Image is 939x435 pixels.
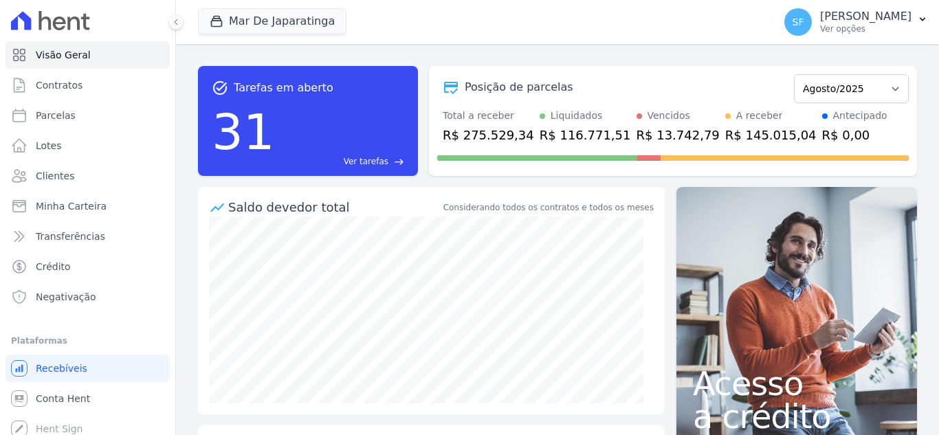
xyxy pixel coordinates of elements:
[736,109,783,123] div: A receber
[5,192,170,220] a: Minha Carteira
[5,162,170,190] a: Clientes
[36,290,96,304] span: Negativação
[36,109,76,122] span: Parcelas
[820,10,912,23] p: [PERSON_NAME]
[36,48,91,62] span: Visão Geral
[822,126,887,144] div: R$ 0,00
[833,109,887,123] div: Antecipado
[5,102,170,129] a: Parcelas
[36,199,107,213] span: Minha Carteira
[5,253,170,280] a: Crédito
[820,23,912,34] p: Ver opções
[212,80,228,96] span: task_alt
[36,139,62,153] span: Lotes
[540,126,631,144] div: R$ 116.771,51
[36,361,87,375] span: Recebíveis
[394,157,404,167] span: east
[36,169,74,183] span: Clientes
[443,126,534,144] div: R$ 275.529,34
[36,78,82,92] span: Contratos
[725,126,817,144] div: R$ 145.015,04
[5,223,170,250] a: Transferências
[465,79,573,96] div: Posição de parcelas
[443,201,654,214] div: Considerando todos os contratos e todos os meses
[36,260,71,274] span: Crédito
[344,155,388,168] span: Ver tarefas
[228,198,441,216] div: Saldo devedor total
[36,392,90,405] span: Conta Hent
[443,109,534,123] div: Total a receber
[637,126,720,144] div: R$ 13.742,79
[693,400,901,433] span: a crédito
[5,132,170,159] a: Lotes
[36,230,105,243] span: Transferências
[5,71,170,99] a: Contratos
[693,367,901,400] span: Acesso
[648,109,690,123] div: Vencidos
[5,283,170,311] a: Negativação
[11,333,164,349] div: Plataformas
[5,41,170,69] a: Visão Geral
[551,109,603,123] div: Liquidados
[234,80,333,96] span: Tarefas em aberto
[212,96,275,168] div: 31
[5,355,170,382] a: Recebíveis
[198,8,346,34] button: Mar De Japaratinga
[793,17,804,27] span: SF
[5,385,170,412] a: Conta Hent
[773,3,939,41] button: SF [PERSON_NAME] Ver opções
[280,155,404,168] a: Ver tarefas east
